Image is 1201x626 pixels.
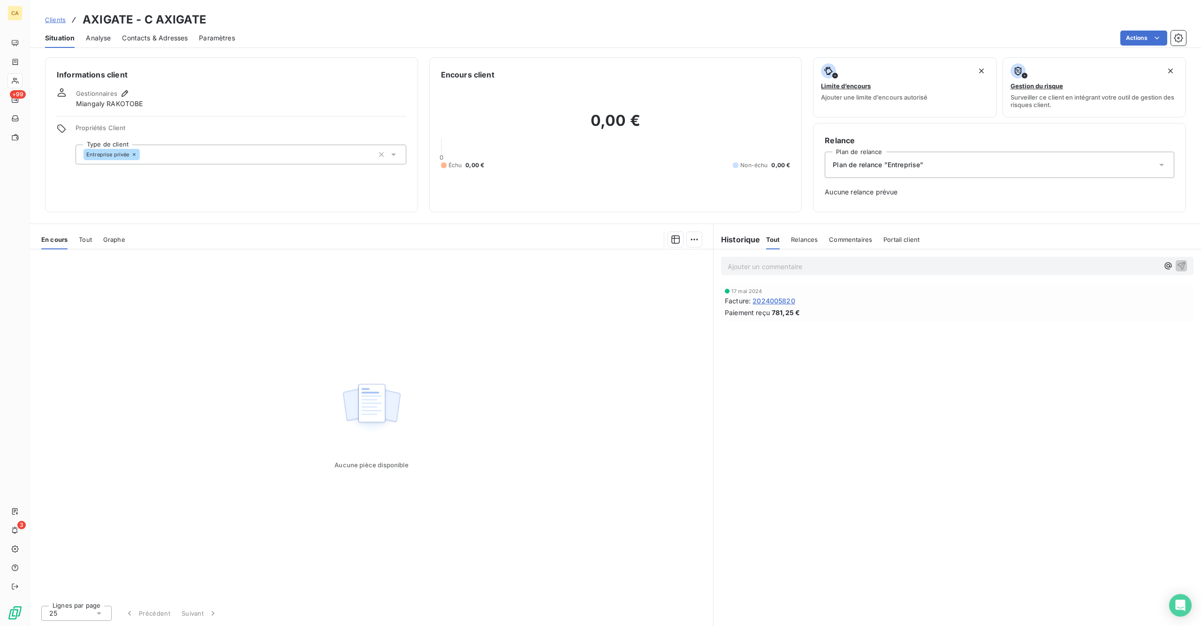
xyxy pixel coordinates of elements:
span: Entreprise privée [86,152,129,157]
span: Commentaires [829,236,872,243]
span: 0 [440,154,443,161]
span: Gestionnaires [76,90,117,97]
span: 2024005820 [753,296,795,306]
span: 3 [17,521,26,529]
button: Gestion du risqueSurveiller ce client en intégrant votre outil de gestion des risques client. [1003,57,1186,117]
span: 0,00 € [465,161,484,170]
h6: Historique [714,234,760,245]
h3: AXIGATE - C AXIGATE [83,11,206,28]
span: Facture : [725,296,751,306]
button: Précédent [119,603,176,623]
span: Propriétés Client [76,124,406,137]
span: Analyse [86,33,111,43]
span: Relances [791,236,818,243]
span: +99 [10,90,26,99]
button: Actions [1120,31,1167,46]
span: Situation [45,33,75,43]
span: 25 [49,609,57,618]
span: Paiement reçu [725,308,770,317]
span: Plan de relance "Entreprise" [833,160,923,170]
h6: Encours client [441,69,494,80]
span: Tout [766,236,780,243]
span: 0,00 € [771,161,790,170]
h6: Relance [825,135,1174,146]
span: Clients [45,16,66,23]
span: Ajouter une limite d’encours autorisé [821,93,927,101]
span: 781,25 € [772,308,800,317]
span: Échu [448,161,462,170]
div: Open Intercom Messenger [1169,594,1192,617]
span: 17 mai 2024 [731,288,762,294]
h2: 0,00 € [441,111,791,139]
span: Limite d’encours [821,82,871,90]
span: Aucune relance prévue [825,187,1174,197]
span: En cours [41,236,68,243]
span: Miangaly RAKOTOBE [76,99,143,108]
span: Non-échu [740,161,768,170]
img: Logo LeanPay [8,605,23,620]
img: Empty state [342,379,402,437]
input: Ajouter une valeur [140,150,147,159]
button: Suivant [176,603,223,623]
span: Contacts & Adresses [122,33,188,43]
h6: Informations client [57,69,406,80]
span: Tout [79,236,92,243]
button: Limite d’encoursAjouter une limite d’encours autorisé [813,57,996,117]
span: Surveiller ce client en intégrant votre outil de gestion des risques client. [1011,93,1178,108]
span: Portail client [883,236,920,243]
div: CA [8,6,23,21]
span: Gestion du risque [1011,82,1063,90]
a: Clients [45,15,66,24]
span: Paramètres [199,33,235,43]
span: Aucune pièce disponible [334,461,408,469]
span: Graphe [103,236,125,243]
